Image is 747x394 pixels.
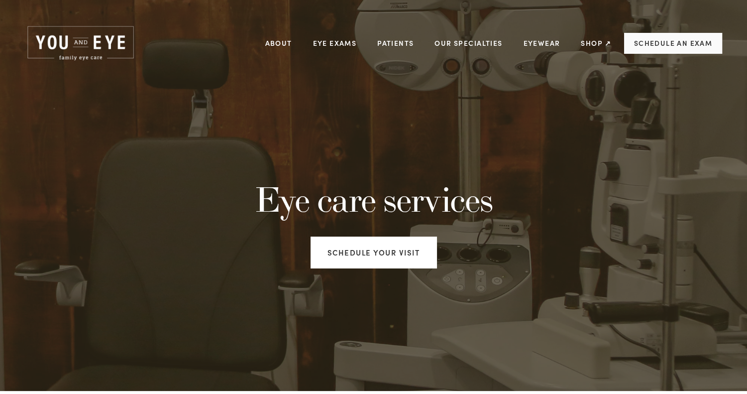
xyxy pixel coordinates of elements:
[523,35,560,51] a: Eyewear
[377,35,414,51] a: Patients
[313,35,357,51] a: Eye Exams
[311,237,437,268] a: Schedule your visit
[162,179,585,220] h1: Eye care services
[25,24,136,62] img: Rochester, MN | You and Eye | Family Eye Care
[265,35,292,51] a: About
[581,35,611,51] a: Shop ↗
[434,38,502,48] a: Our Specialties
[624,33,722,54] a: Schedule an Exam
